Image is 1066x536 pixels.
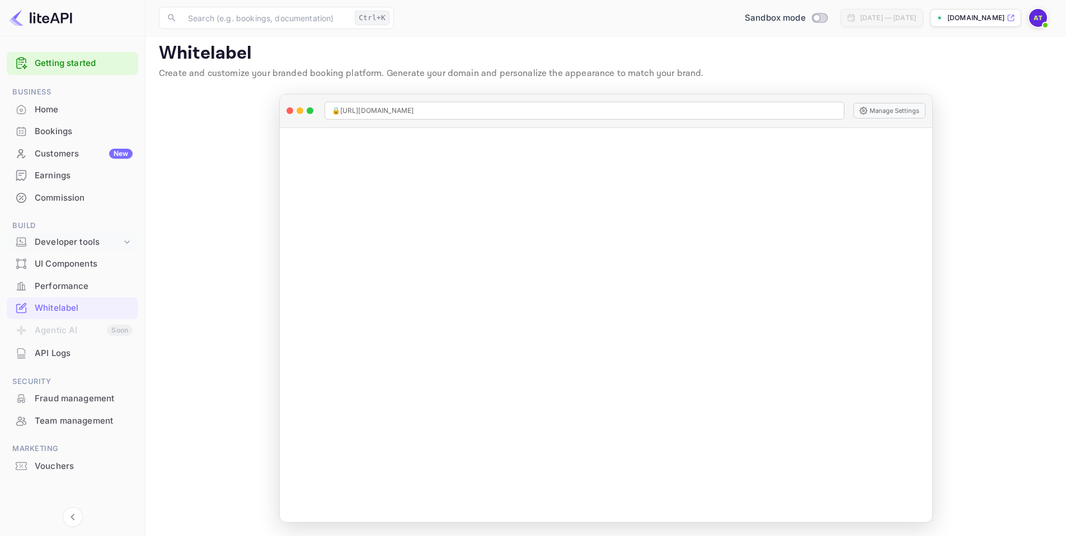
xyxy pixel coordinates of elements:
[9,9,72,27] img: LiteAPI logo
[7,99,138,120] a: Home
[7,187,138,208] a: Commission
[7,86,138,98] span: Business
[35,258,133,271] div: UI Components
[7,253,138,274] a: UI Components
[35,280,133,293] div: Performance
[7,443,138,455] span: Marketing
[159,67,1053,80] p: Create and customize your branded booking platform. Generate your domain and personalize the appe...
[745,12,806,25] span: Sandbox mode
[7,187,138,209] div: Commission
[35,57,133,70] a: Getting started
[355,11,389,25] div: Ctrl+K
[7,220,138,232] span: Build
[7,297,138,319] div: Whitelabel
[7,410,138,431] a: Team management
[35,392,133,405] div: Fraud management
[35,347,133,360] div: API Logs
[7,276,138,296] a: Performance
[35,302,133,315] div: Whitelabel
[7,456,138,477] div: Vouchers
[7,233,138,252] div: Developer tools
[7,376,138,388] span: Security
[1029,9,1047,27] img: AmiGo Team
[35,236,121,249] div: Developer tools
[109,149,133,159] div: New
[159,42,1053,65] p: Whitelabel
[181,7,350,29] input: Search (e.g. bookings, documentation)
[7,143,138,165] div: CustomersNew
[7,52,138,75] div: Getting started
[332,106,414,116] span: 🔒 [URL][DOMAIN_NAME]
[35,415,133,428] div: Team management
[853,103,926,118] button: Manage Settings
[63,507,83,527] button: Collapse navigation
[947,13,1004,23] p: [DOMAIN_NAME]
[7,99,138,121] div: Home
[35,460,133,473] div: Vouchers
[7,343,138,364] div: API Logs
[7,297,138,318] a: Whitelabel
[7,456,138,476] a: Vouchers
[740,12,832,25] div: Switch to Production mode
[7,165,138,187] div: Earnings
[7,165,138,186] a: Earnings
[7,388,138,410] div: Fraud management
[7,343,138,363] a: API Logs
[7,121,138,141] a: Bookings
[7,121,138,143] div: Bookings
[7,410,138,432] div: Team management
[7,276,138,297] div: Performance
[35,169,133,182] div: Earnings
[35,192,133,205] div: Commission
[7,253,138,275] div: UI Components
[7,143,138,164] a: CustomersNew
[35,148,133,160] div: Customers
[860,13,916,23] div: [DATE] — [DATE]
[7,388,138,409] a: Fraud management
[35,103,133,116] div: Home
[35,125,133,138] div: Bookings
